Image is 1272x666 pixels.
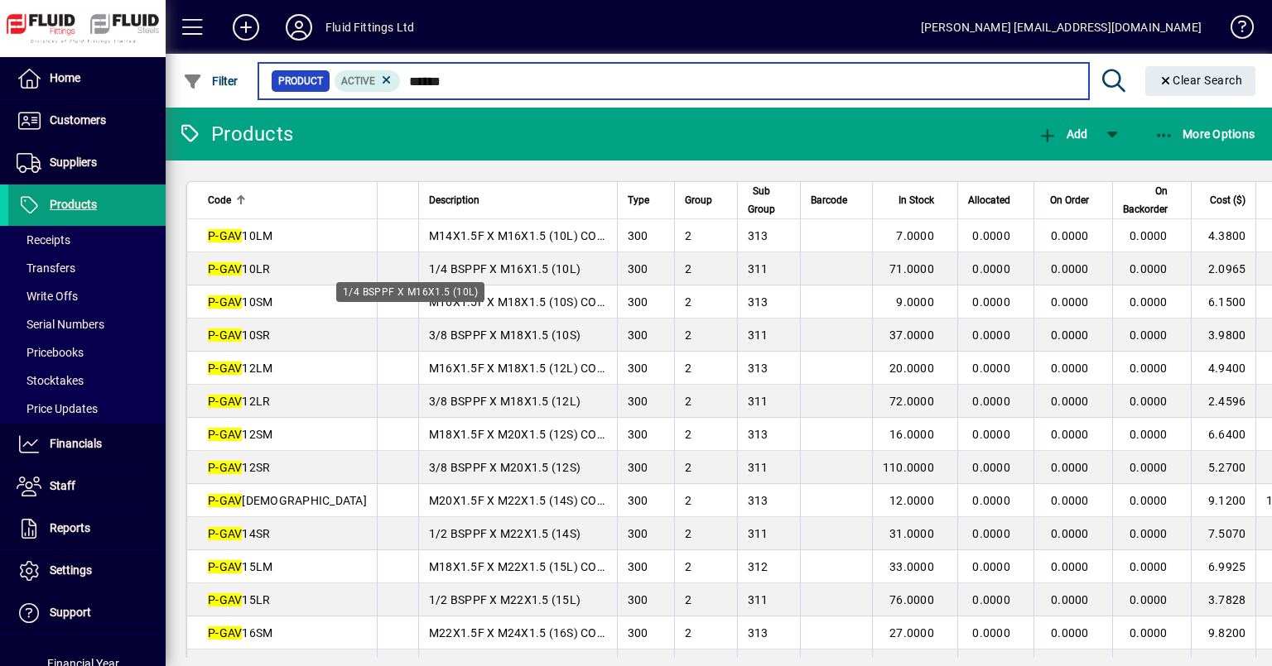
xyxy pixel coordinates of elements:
span: Stocktakes [17,374,84,387]
button: Add [1033,119,1091,149]
div: Type [628,191,664,209]
span: 300 [628,626,648,640]
span: 15LR [208,593,270,606]
span: 2 [685,593,691,606]
span: M18X1.5F X M22X1.5 (15L) COUPLING [429,560,639,573]
span: 0.0000 [1130,593,1168,606]
span: Filter [183,74,238,88]
span: 15LM [208,560,272,573]
em: P-GAV [208,494,242,507]
span: Serial Numbers [17,318,104,331]
span: 2 [685,560,691,573]
span: 2 [685,262,691,276]
span: M16X1.5F X M18X1.5 (12L) COUPLING [429,362,639,375]
em: P-GAV [208,328,242,342]
span: 0.0000 [1130,295,1168,309]
span: 12.0000 [889,494,934,507]
span: 12LM [208,362,272,375]
span: 311 [748,527,768,540]
span: Transfers [17,261,75,275]
a: Customers [8,100,166,141]
span: [DEMOGRAPHIC_DATA] [208,494,367,507]
a: Write Offs [8,282,166,310]
span: 0.0000 [1130,362,1168,375]
em: P-GAV [208,262,242,276]
span: 76.0000 [889,593,934,606]
span: 300 [628,262,648,276]
span: 3/8 BSPPF X M18X1.5 (10S) [429,328,581,342]
td: 7.5070 [1191,517,1256,550]
span: 2 [685,328,691,342]
span: 20.0000 [889,362,934,375]
span: 313 [748,362,768,375]
span: 3/8 BSPPF X M20X1.5 (12S) [429,461,581,474]
span: 7.0000 [896,229,934,242]
td: 6.9925 [1191,550,1256,583]
span: Active [341,75,375,87]
td: 2.4596 [1191,385,1256,418]
span: 0.0000 [972,494,1010,507]
span: 27.0000 [889,626,934,640]
em: P-GAV [208,229,242,242]
div: Products [178,121,293,147]
span: 0.0000 [972,527,1010,540]
span: 1/2 BSPPF X M22X1.5 (15L) [429,593,581,606]
span: 31.0000 [889,527,934,540]
span: 300 [628,395,648,408]
a: Home [8,58,166,99]
span: 37.0000 [889,328,934,342]
span: 10LR [208,262,270,276]
td: 9.8200 [1191,616,1256,649]
span: More Options [1154,127,1255,141]
span: 300 [628,461,648,474]
span: 72.0000 [889,395,934,408]
span: 71.0000 [889,262,934,276]
span: 311 [748,328,768,342]
span: 1/4 BSPPF X M16X1.5 (10L) [429,262,581,276]
span: 9.0000 [896,295,934,309]
span: 0.0000 [1130,328,1168,342]
span: 0.0000 [972,560,1010,573]
span: 300 [628,362,648,375]
span: Reports [50,521,90,534]
a: Serial Numbers [8,310,166,338]
span: 0.0000 [1051,295,1089,309]
div: Sub Group [748,182,790,218]
span: Sub Group [748,182,775,218]
span: 0.0000 [1130,560,1168,573]
div: 1/4 BSPPF X M16X1.5 (10L) [336,282,484,302]
span: 0.0000 [1130,527,1168,540]
a: Receipts [8,226,166,254]
span: 0.0000 [972,362,1010,375]
a: Transfers [8,254,166,282]
span: 0.0000 [972,626,1010,640]
td: 6.6400 [1191,418,1256,451]
span: Financials [50,437,102,450]
td: 3.9800 [1191,319,1256,352]
em: P-GAV [208,626,242,640]
span: Customers [50,113,106,127]
button: Add [219,12,272,42]
td: 4.3800 [1191,219,1256,252]
span: 0.0000 [972,229,1010,242]
span: 0.0000 [972,328,1010,342]
span: Add [1038,127,1087,141]
span: Code [208,191,231,209]
span: 0.0000 [1051,626,1089,640]
span: Pricebooks [17,346,84,359]
span: 110.0000 [883,461,934,474]
div: Fluid Fittings Ltd [325,14,414,41]
span: 0.0000 [1051,362,1089,375]
div: Allocated [968,191,1025,209]
span: 0.0000 [1051,328,1089,342]
span: 10SM [208,295,272,309]
span: 0.0000 [1051,593,1089,606]
span: 3/8 BSPPF X M18X1.5 (12L) [429,395,581,408]
mat-chip: Activation Status: Active [335,70,401,92]
span: 300 [628,494,648,507]
span: 0.0000 [1051,461,1089,474]
span: 313 [748,428,768,441]
span: Home [50,71,80,84]
em: P-GAV [208,428,242,441]
span: 2 [685,626,691,640]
